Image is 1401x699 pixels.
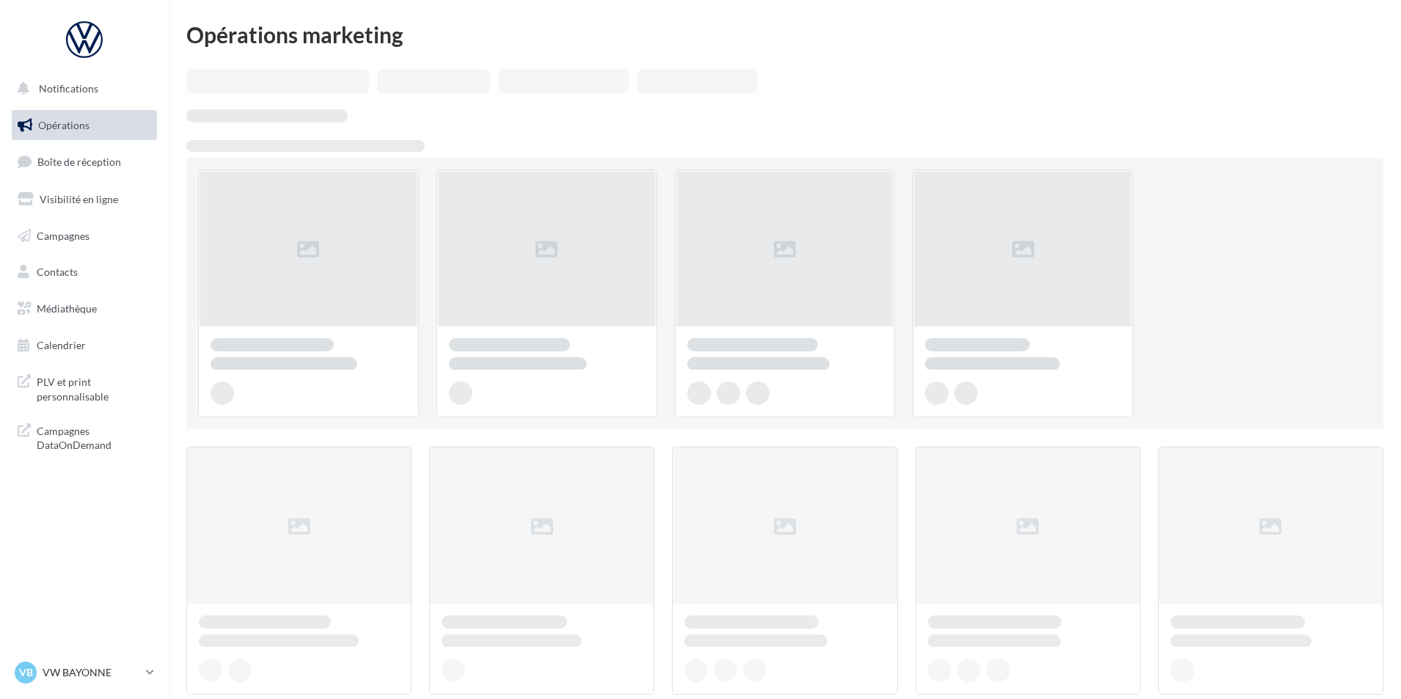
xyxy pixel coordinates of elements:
a: Campagnes [9,221,160,252]
span: Boîte de réception [37,155,121,168]
span: Calendrier [37,339,86,351]
a: Médiathèque [9,293,160,324]
span: Contacts [37,266,78,278]
span: Opérations [38,119,89,131]
a: Visibilité en ligne [9,184,160,215]
a: VB VW BAYONNE [12,659,157,687]
span: VB [19,665,33,680]
a: Calendrier [9,330,160,361]
div: Opérations marketing [186,23,1383,45]
span: Notifications [39,82,98,95]
a: Contacts [9,257,160,288]
a: PLV et print personnalisable [9,366,160,409]
a: Boîte de réception [9,146,160,178]
a: Opérations [9,110,160,141]
span: Campagnes DataOnDemand [37,421,151,453]
p: VW BAYONNE [43,665,140,680]
button: Notifications [9,73,154,104]
span: Visibilité en ligne [40,193,118,205]
span: Campagnes [37,229,89,241]
span: PLV et print personnalisable [37,372,151,403]
span: Médiathèque [37,302,97,315]
a: Campagnes DataOnDemand [9,415,160,458]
